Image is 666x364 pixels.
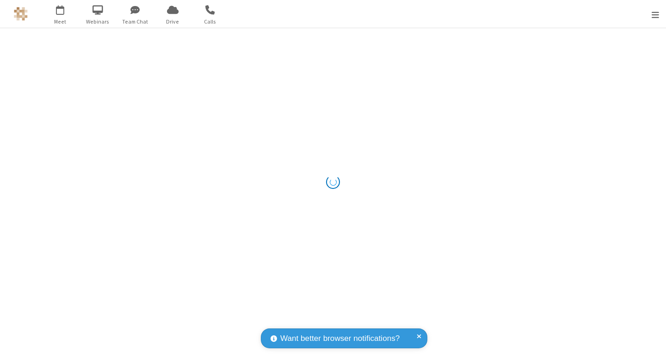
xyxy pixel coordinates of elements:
[118,18,153,26] span: Team Chat
[43,18,78,26] span: Meet
[193,18,228,26] span: Calls
[280,333,400,345] span: Want better browser notifications?
[80,18,115,26] span: Webinars
[14,7,28,21] img: QA Selenium DO NOT DELETE OR CHANGE
[155,18,190,26] span: Drive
